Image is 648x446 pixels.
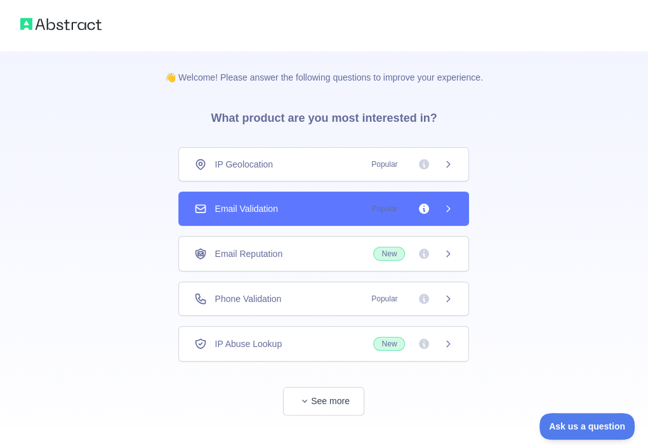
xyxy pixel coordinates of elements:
[373,337,405,351] span: New
[145,51,503,84] p: 👋 Welcome! Please answer the following questions to improve your experience.
[20,15,102,33] img: Abstract logo
[539,413,635,440] iframe: Toggle Customer Support
[364,158,405,171] span: Popular
[215,247,282,260] span: Email Reputation
[215,338,282,350] span: IP Abuse Lookup
[215,158,273,171] span: IP Geolocation
[215,202,277,215] span: Email Validation
[364,202,405,215] span: Popular
[190,84,457,147] h3: What product are you most interested in?
[283,387,364,416] button: See more
[364,292,405,305] span: Popular
[215,292,281,305] span: Phone Validation
[373,247,405,261] span: New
